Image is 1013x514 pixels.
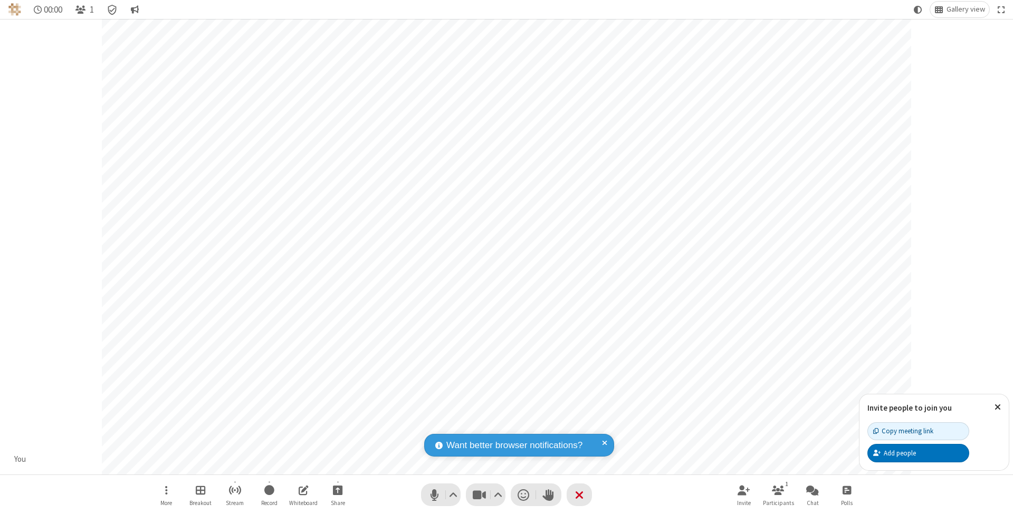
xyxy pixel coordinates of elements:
button: Open menu [150,480,182,510]
label: Invite people to join you [867,403,952,413]
span: Invite [737,500,751,506]
button: Start streaming [219,480,251,510]
span: Polls [841,500,853,506]
span: Participants [763,500,794,506]
button: Open participant list [71,2,98,17]
button: Mute (⌘+Shift+A) [421,483,461,506]
button: Start recording [253,480,285,510]
button: Add people [867,444,969,462]
div: Meeting details Encryption enabled [102,2,122,17]
button: Manage Breakout Rooms [185,480,216,510]
div: Timer [30,2,67,17]
button: Invite participants (⌘+Shift+I) [728,480,760,510]
div: 1 [782,479,791,489]
button: End or leave meeting [567,483,592,506]
button: Fullscreen [993,2,1009,17]
button: Using system theme [910,2,926,17]
button: Open chat [797,480,828,510]
span: 00:00 [44,5,62,15]
span: Share [331,500,345,506]
button: Copy meeting link [867,422,969,440]
div: You [11,453,30,465]
div: Copy meeting link [873,426,933,436]
span: Record [261,500,278,506]
button: Conversation [126,2,143,17]
span: More [160,500,172,506]
button: Start sharing [322,480,353,510]
span: Want better browser notifications? [446,439,582,452]
button: Open shared whiteboard [288,480,319,510]
button: Send a reaction [511,483,536,506]
button: Open participant list [762,480,794,510]
button: Raise hand [536,483,561,506]
button: Audio settings [446,483,461,506]
span: Whiteboard [289,500,318,506]
span: Chat [807,500,819,506]
button: Video setting [491,483,505,506]
img: QA Selenium DO NOT DELETE OR CHANGE [8,3,21,16]
span: Stream [226,500,244,506]
button: Change layout [930,2,989,17]
button: Stop video (⌘+Shift+V) [466,483,505,506]
span: 1 [90,5,94,15]
span: Breakout [189,500,212,506]
button: Open poll [831,480,863,510]
button: Close popover [987,394,1009,420]
span: Gallery view [947,5,985,14]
